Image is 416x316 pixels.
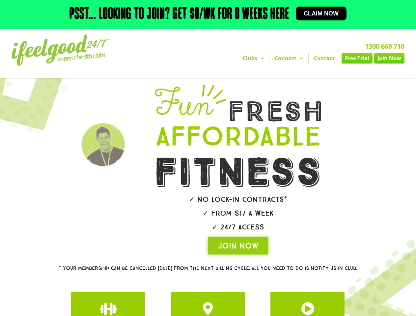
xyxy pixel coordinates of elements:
a: 1300 660 710 [365,42,404,51]
a: Connect [269,53,308,64]
a: JOIN ONE OF OUR CLUBS [201,302,214,315]
a: Contact [309,53,340,64]
nav: Menu [152,53,404,64]
h2: ✓ 24/7 Access [136,224,340,231]
h2: Psst… Looking to join? Get $8/wk for 8 weeks here [69,7,289,22]
a: Claim now [296,7,347,20]
span: JOIN NOW [218,241,258,251]
a: JOIN ONE OF OUR CLUBS [102,302,115,315]
a: Free Trial [342,53,373,64]
a: Join Now [374,53,404,64]
h2: ✓ No lock-in contracts* [136,196,340,203]
a: JOIN NOW [208,237,268,254]
a: Clubs [237,53,269,64]
a: JOIN ONE OF OUR CLUBS [301,302,314,315]
span: Claim now [304,11,339,16]
h2: * Your membership can be cancelled [DATE] from the next billing cycle. All you need to do is noti... [35,266,381,271]
h2: ✓ From $17 a week [136,210,340,217]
